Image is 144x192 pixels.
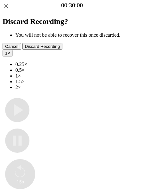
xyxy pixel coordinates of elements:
[15,73,141,79] li: 1×
[61,2,83,9] a: 00:30:00
[3,50,12,56] button: 1×
[15,62,141,67] li: 0.25×
[15,79,141,85] li: 1.5×
[5,51,7,55] span: 1
[15,85,141,90] li: 2×
[15,32,141,38] li: You will not be able to recover this once discarded.
[3,17,141,26] h2: Discard Recording?
[3,43,21,50] button: Cancel
[22,43,63,50] button: Discard Recording
[15,67,141,73] li: 0.5×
